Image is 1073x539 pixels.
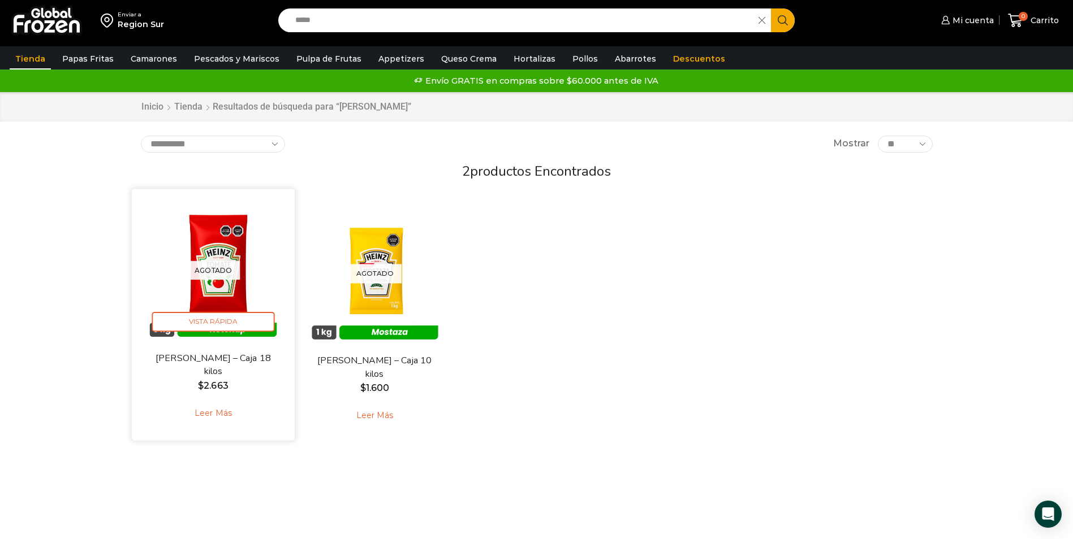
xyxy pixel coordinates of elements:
a: Leé más sobre “Ketchup Heinz - Caja 18 kilos” [177,402,249,426]
button: Search button [771,8,795,32]
span: Vista Rápida [152,312,274,332]
span: $ [360,382,366,393]
a: Pulpa de Frutas [291,48,367,69]
a: Hortalizas [508,48,561,69]
div: Enviar a [118,11,164,19]
select: Pedido de la tienda [141,136,285,153]
span: $ [198,380,204,391]
div: Open Intercom Messenger [1035,501,1062,528]
a: [PERSON_NAME] – Caja 10 kilos [309,354,439,380]
a: [PERSON_NAME] – Caja 18 kilos [147,352,278,379]
a: Descuentos [667,48,731,69]
a: Papas Fritas [57,48,119,69]
a: Mi cuenta [938,9,994,32]
a: Pollos [567,48,604,69]
a: 0 Carrito [1005,7,1062,34]
a: Appetizers [373,48,430,69]
a: Pescados y Mariscos [188,48,285,69]
img: address-field-icon.svg [101,11,118,30]
span: Mostrar [833,137,869,150]
bdi: 1.600 [360,382,389,393]
div: Region Sur [118,19,164,30]
span: 0 [1019,12,1028,21]
a: Camarones [125,48,183,69]
a: Tienda [10,48,51,69]
span: Mi cuenta [950,15,994,26]
a: Tienda [174,101,203,114]
span: 2 [462,162,470,180]
span: Carrito [1028,15,1059,26]
p: Agotado [186,261,240,280]
bdi: 2.663 [198,380,228,391]
a: Inicio [141,101,164,114]
p: Agotado [348,264,402,283]
a: Leé más sobre “Mostaza Heinz - Caja 10 kilos” [339,403,411,427]
h1: Resultados de búsqueda para “[PERSON_NAME]” [213,101,411,112]
a: Abarrotes [609,48,662,69]
a: Queso Crema [436,48,502,69]
nav: Breadcrumb [141,101,411,114]
span: productos encontrados [470,162,611,180]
